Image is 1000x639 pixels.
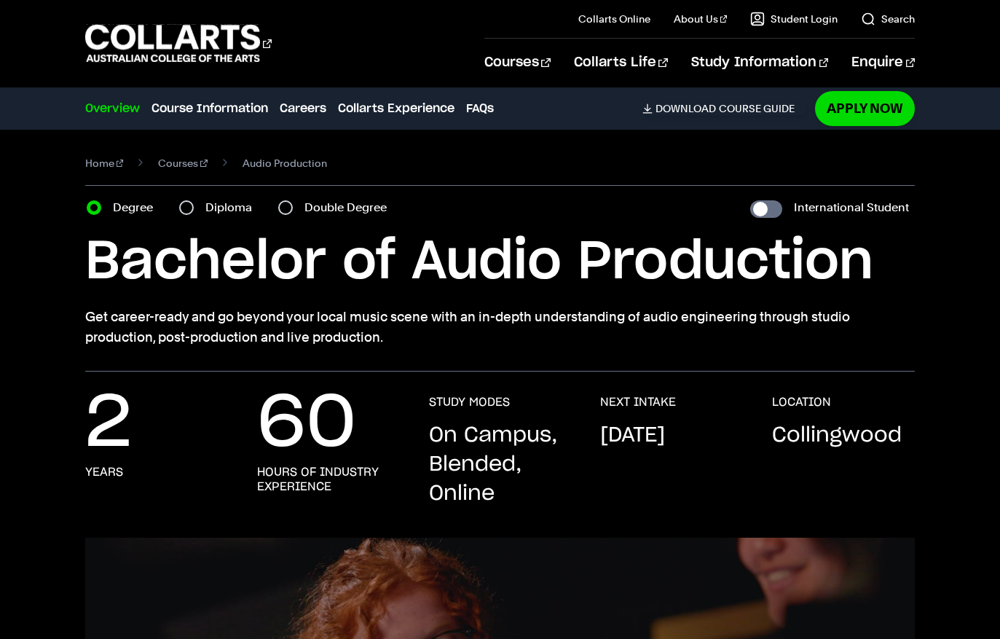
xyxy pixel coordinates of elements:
[642,102,806,115] a: DownloadCourse Guide
[861,12,915,26] a: Search
[257,465,400,494] h3: Hours of Industry Experience
[113,197,162,218] label: Degree
[158,153,208,173] a: Courses
[851,39,915,87] a: Enquire
[429,421,572,509] p: On Campus, Blended, Online
[85,23,272,64] div: Go to homepage
[772,395,831,409] h3: LOCATION
[691,39,828,87] a: Study Information
[466,100,494,117] a: FAQs
[304,197,395,218] label: Double Degree
[280,100,326,117] a: Careers
[85,100,140,117] a: Overview
[243,153,327,173] span: Audio Production
[655,102,716,115] span: Download
[205,197,261,218] label: Diploma
[772,421,902,450] p: Collingwood
[338,100,454,117] a: Collarts Experience
[85,307,916,348] p: Get career-ready and go beyond your local music scene with an in-depth understanding of audio eng...
[85,153,124,173] a: Home
[794,197,909,218] label: International Student
[484,39,551,87] a: Courses
[674,12,728,26] a: About Us
[85,230,916,295] h1: Bachelor of Audio Production
[85,465,123,479] h3: Years
[151,100,268,117] a: Course Information
[429,395,510,409] h3: STUDY MODES
[600,395,676,409] h3: NEXT INTAKE
[815,91,915,125] a: Apply Now
[85,395,132,453] p: 2
[257,395,356,453] p: 60
[750,12,838,26] a: Student Login
[600,421,665,450] p: [DATE]
[574,39,668,87] a: Collarts Life
[578,12,650,26] a: Collarts Online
